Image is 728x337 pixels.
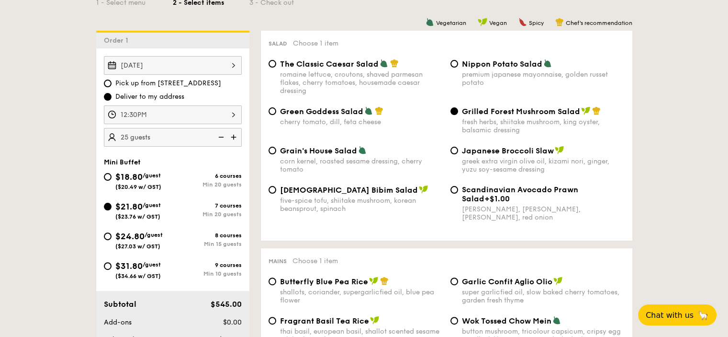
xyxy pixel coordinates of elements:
span: Butterfly Blue Pea Rice [280,277,368,286]
div: premium japanese mayonnaise, golden russet potato [462,70,625,87]
span: 🦙 [697,310,709,321]
span: The Classic Caesar Salad [280,59,379,69]
img: icon-vegetarian.fe4039eb.svg [380,59,388,68]
span: Garlic Confit Aglio Olio [462,277,552,286]
img: icon-vegan.f8ff3823.svg [478,18,487,26]
span: Deliver to my address [115,92,184,102]
span: $31.80 [115,261,143,271]
input: Wok Tossed Chow Meinbutton mushroom, tricolour capsicum, cripsy egg noodle, kikkoman, super garli... [450,317,458,325]
input: Grilled Forest Mushroom Saladfresh herbs, shiitake mushroom, king oyster, balsamic dressing [450,107,458,115]
input: Pick up from [STREET_ADDRESS] [104,80,112,87]
img: icon-vegan.f8ff3823.svg [370,316,380,325]
img: icon-add.58712e84.svg [227,128,242,146]
input: $18.80/guest($20.49 w/ GST)6 coursesMin 20 guests [104,173,112,181]
span: Subtotal [104,300,136,309]
span: Mains [269,258,287,265]
div: corn kernel, roasted sesame dressing, cherry tomato [280,157,443,174]
div: romaine lettuce, croutons, shaved parmesan flakes, cherry tomatoes, housemade caesar dressing [280,70,443,95]
span: $24.80 [115,231,145,242]
span: Order 1 [104,36,132,45]
span: Choose 1 item [292,257,338,265]
input: Green Goddess Saladcherry tomato, dill, feta cheese [269,107,276,115]
span: Scandinavian Avocado Prawn Salad [462,185,578,203]
div: [PERSON_NAME], [PERSON_NAME], [PERSON_NAME], red onion [462,205,625,221]
span: ($20.49 w/ GST) [115,184,161,190]
span: Mini Buffet [104,158,141,166]
img: icon-chef-hat.a58ddaea.svg [555,18,564,26]
span: Chef's recommendation [566,20,632,26]
span: [DEMOGRAPHIC_DATA] Bibim Salad [280,186,418,195]
div: fresh herbs, shiitake mushroom, king oyster, balsamic dressing [462,118,625,134]
input: Number of guests [104,128,242,147]
div: super garlicfied oil, slow baked cherry tomatoes, garden fresh thyme [462,288,625,304]
span: Wok Tossed Chow Mein [462,316,551,325]
img: icon-reduce.1d2dbef1.svg [213,128,227,146]
input: Event time [104,105,242,124]
span: +$1.00 [484,194,510,203]
div: greek extra virgin olive oil, kizami nori, ginger, yuzu soy-sesame dressing [462,157,625,174]
span: /guest [143,202,161,209]
span: ($27.03 w/ GST) [115,243,160,250]
input: $24.80/guest($27.03 w/ GST)8 coursesMin 15 guests [104,232,112,240]
span: Chat with us [646,311,694,320]
span: $21.80 [115,201,143,212]
div: 7 courses [173,202,242,209]
input: Fragrant Basil Tea Ricethai basil, european basil, shallot scented sesame oil, barley multigrain ... [269,317,276,325]
span: /guest [143,261,161,268]
div: 8 courses [173,232,242,239]
img: icon-vegetarian.fe4039eb.svg [364,106,373,115]
span: Grain's House Salad [280,146,357,155]
span: Choose 1 item [293,39,338,47]
input: $21.80/guest($23.76 w/ GST)7 coursesMin 20 guests [104,203,112,210]
img: icon-vegan.f8ff3823.svg [369,277,379,285]
img: icon-vegan.f8ff3823.svg [581,106,591,115]
input: Event date [104,56,242,75]
input: Scandinavian Avocado Prawn Salad+$1.00[PERSON_NAME], [PERSON_NAME], [PERSON_NAME], red onion [450,186,458,194]
span: Fragrant Basil Tea Rice [280,316,369,325]
img: icon-vegan.f8ff3823.svg [419,185,428,194]
input: Nippon Potato Saladpremium japanese mayonnaise, golden russet potato [450,60,458,68]
div: 9 courses [173,262,242,268]
img: icon-vegetarian.fe4039eb.svg [552,316,561,325]
div: five-spice tofu, shiitake mushroom, korean beansprout, spinach [280,197,443,213]
input: Butterfly Blue Pea Riceshallots, coriander, supergarlicfied oil, blue pea flower [269,278,276,285]
div: Min 10 guests [173,270,242,277]
button: Chat with us🦙 [638,304,717,325]
img: icon-vegetarian.fe4039eb.svg [358,146,367,154]
div: 6 courses [173,173,242,179]
div: Min 20 guests [173,211,242,218]
div: Min 20 guests [173,181,242,188]
img: icon-vegetarian.fe4039eb.svg [426,18,434,26]
span: $545.00 [210,300,241,309]
span: Vegan [489,20,507,26]
span: Grilled Forest Mushroom Salad [462,107,580,116]
span: Spicy [529,20,544,26]
span: Salad [269,40,287,47]
div: shallots, coriander, supergarlicfied oil, blue pea flower [280,288,443,304]
span: ($34.66 w/ GST) [115,273,161,279]
img: icon-chef-hat.a58ddaea.svg [375,106,383,115]
img: icon-vegan.f8ff3823.svg [553,277,563,285]
span: Nippon Potato Salad [462,59,542,69]
span: ($23.76 w/ GST) [115,213,160,220]
input: Deliver to my address [104,93,112,101]
span: Vegetarian [436,20,466,26]
span: Green Goddess Salad [280,107,363,116]
div: cherry tomato, dill, feta cheese [280,118,443,126]
input: $31.80/guest($34.66 w/ GST)9 coursesMin 10 guests [104,262,112,270]
input: The Classic Caesar Saladromaine lettuce, croutons, shaved parmesan flakes, cherry tomatoes, house... [269,60,276,68]
span: /guest [145,232,163,238]
img: icon-chef-hat.a58ddaea.svg [592,106,601,115]
input: [DEMOGRAPHIC_DATA] Bibim Saladfive-spice tofu, shiitake mushroom, korean beansprout, spinach [269,186,276,194]
input: Japanese Broccoli Slawgreek extra virgin olive oil, kizami nori, ginger, yuzu soy-sesame dressing [450,147,458,154]
input: Grain's House Saladcorn kernel, roasted sesame dressing, cherry tomato [269,147,276,154]
span: Add-ons [104,318,132,326]
img: icon-chef-hat.a58ddaea.svg [390,59,399,68]
span: /guest [143,172,161,179]
img: icon-vegetarian.fe4039eb.svg [543,59,552,68]
input: Garlic Confit Aglio Oliosuper garlicfied oil, slow baked cherry tomatoes, garden fresh thyme [450,278,458,285]
span: $0.00 [223,318,241,326]
span: Japanese Broccoli Slaw [462,146,554,155]
div: Min 15 guests [173,241,242,247]
span: Pick up from [STREET_ADDRESS] [115,79,221,88]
